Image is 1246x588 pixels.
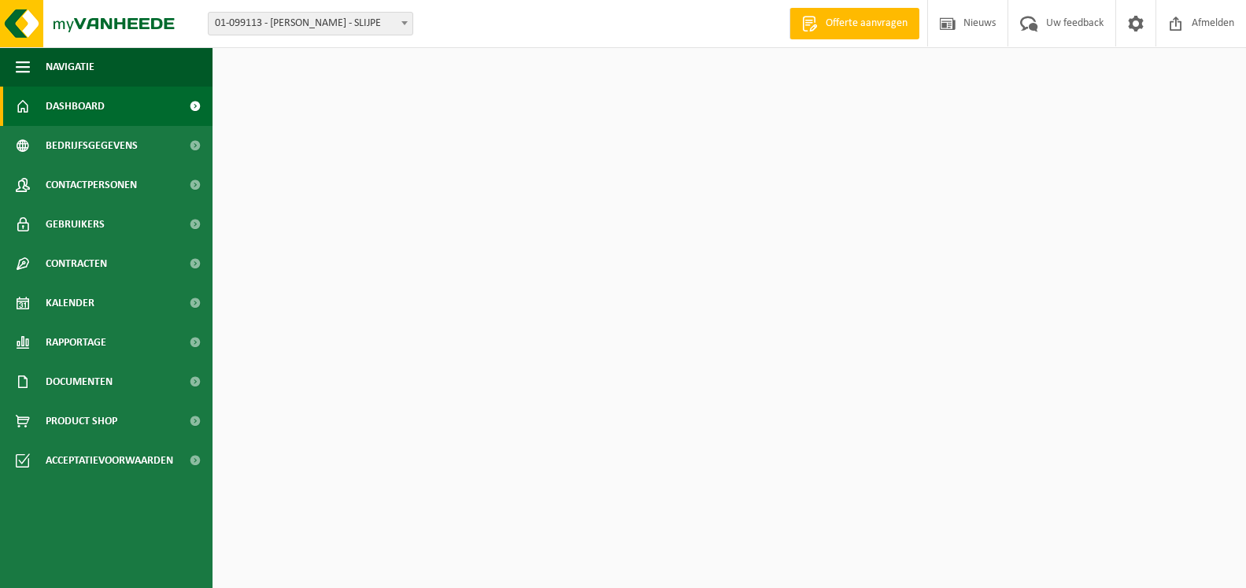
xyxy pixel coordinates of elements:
[208,12,413,35] span: 01-099113 - LEFEVERE GODFRIED - SLIJPE
[46,283,94,323] span: Kalender
[46,165,137,205] span: Contactpersonen
[789,8,919,39] a: Offerte aanvragen
[46,362,113,401] span: Documenten
[822,16,911,31] span: Offerte aanvragen
[46,323,106,362] span: Rapportage
[46,401,117,441] span: Product Shop
[46,205,105,244] span: Gebruikers
[46,126,138,165] span: Bedrijfsgegevens
[209,13,412,35] span: 01-099113 - LEFEVERE GODFRIED - SLIJPE
[46,47,94,87] span: Navigatie
[46,441,173,480] span: Acceptatievoorwaarden
[46,87,105,126] span: Dashboard
[46,244,107,283] span: Contracten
